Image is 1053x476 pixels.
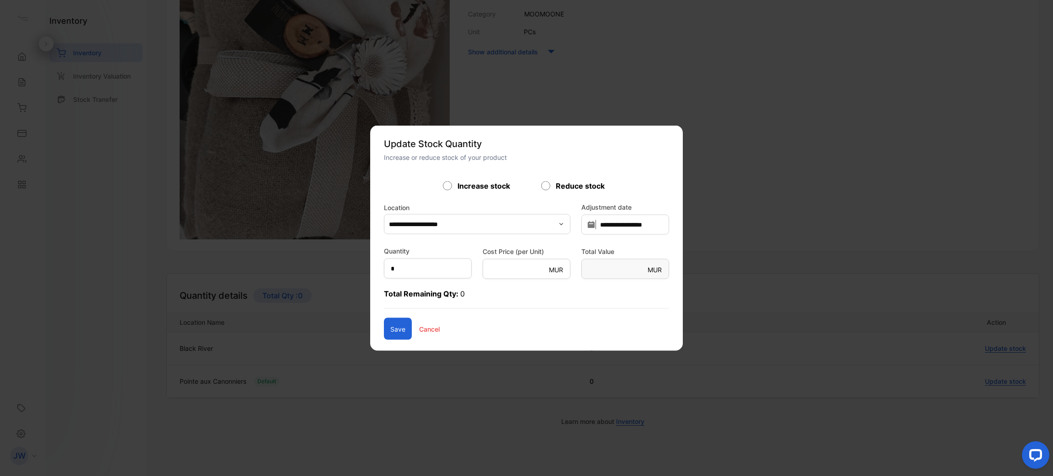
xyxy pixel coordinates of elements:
[384,318,412,340] button: Save
[549,265,563,275] p: MUR
[384,203,570,212] label: Location
[648,265,662,275] p: MUR
[419,324,440,333] p: Cancel
[581,247,669,256] label: Total Value
[460,289,465,298] span: 0
[384,246,409,256] label: Quantity
[556,180,605,191] label: Reduce stock
[457,180,510,191] label: Increase stock
[1015,438,1053,476] iframe: LiveChat chat widget
[483,247,570,256] label: Cost Price (per Unit)
[581,202,669,212] label: Adjustment date
[384,288,669,309] p: Total Remaining Qty:
[384,137,572,151] p: Update Stock Quantity
[384,153,572,162] p: Increase or reduce stock of your product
